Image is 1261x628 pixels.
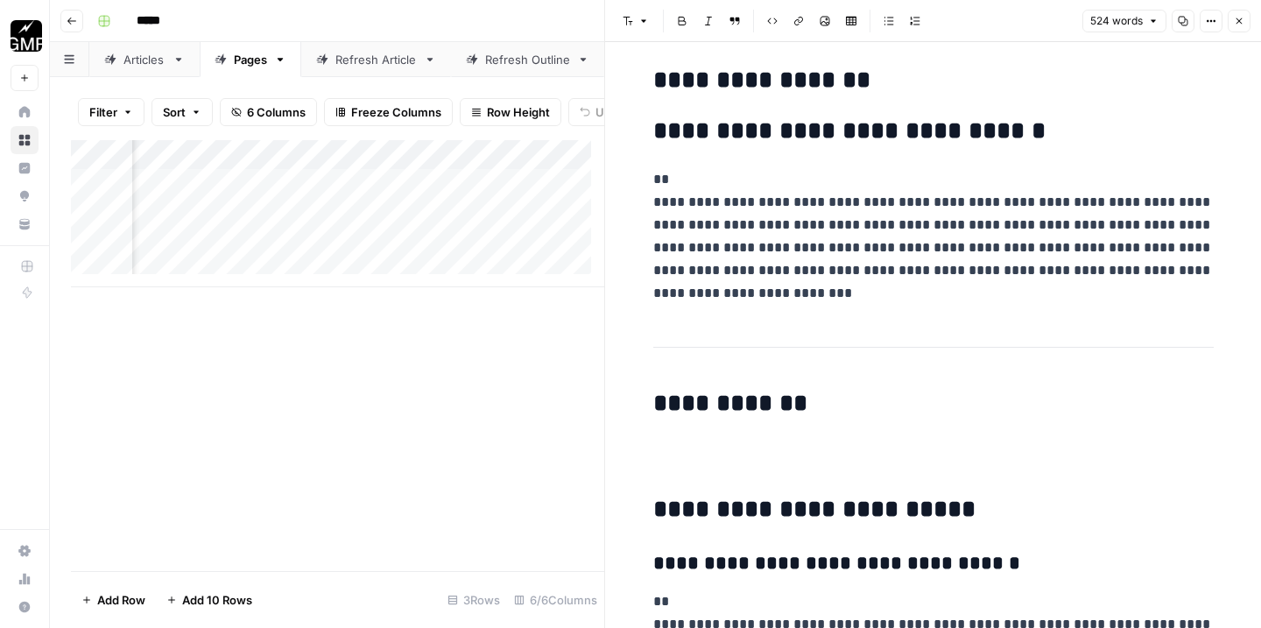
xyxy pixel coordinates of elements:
[97,591,145,609] span: Add Row
[234,51,267,68] div: Pages
[200,42,301,77] a: Pages
[220,98,317,126] button: 6 Columns
[301,42,451,77] a: Refresh Article
[182,591,252,609] span: Add 10 Rows
[78,98,144,126] button: Filter
[151,98,213,126] button: Sort
[11,14,39,58] button: Workspace: Growth Marketing Pro
[568,98,637,126] button: Undo
[335,51,417,68] div: Refresh Article
[440,586,507,614] div: 3 Rows
[487,103,550,121] span: Row Height
[351,103,441,121] span: Freeze Columns
[71,586,156,614] button: Add Row
[451,42,604,77] a: Refresh Outline
[11,210,39,238] a: Your Data
[89,42,200,77] a: Articles
[11,565,39,593] a: Usage
[11,154,39,182] a: Insights
[156,586,263,614] button: Add 10 Rows
[89,103,117,121] span: Filter
[247,103,306,121] span: 6 Columns
[460,98,561,126] button: Row Height
[485,51,570,68] div: Refresh Outline
[1090,13,1143,29] span: 524 words
[11,126,39,154] a: Browse
[11,182,39,210] a: Opportunities
[163,103,186,121] span: Sort
[11,593,39,621] button: Help + Support
[123,51,166,68] div: Articles
[11,98,39,126] a: Home
[507,586,604,614] div: 6/6 Columns
[324,98,453,126] button: Freeze Columns
[11,537,39,565] a: Settings
[11,20,42,52] img: Growth Marketing Pro Logo
[1082,10,1166,32] button: 524 words
[595,103,625,121] span: Undo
